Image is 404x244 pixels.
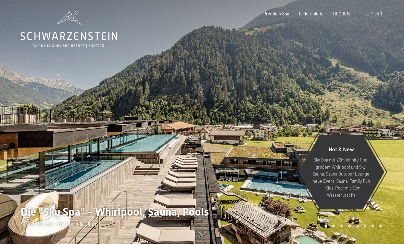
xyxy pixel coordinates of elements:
a: BUCHEN [333,11,350,16]
div: Carousel Page 6 [364,224,367,228]
div: Carousel Page 4 [348,224,351,228]
div: Carousel Page 5 [356,224,359,228]
a: Hot & New Sky Spa mit 23m Infinity Pool, großem Whirlpool und Sky-Sauna, Sauna Outdoor Lounge, ne... [298,134,385,210]
div: Carousel Page 3 [340,224,343,228]
p: Sky Spa mit 23m Infinity Pool, großem Whirlpool und Sky-Sauna, Sauna Outdoor Lounge, neue Event-S... [312,156,371,198]
span: Hot & New [329,146,354,152]
div: Carousel Pagination [322,224,382,228]
span: Menü [370,11,382,16]
a: Premium Spa [263,11,289,16]
div: Carousel Page 2 [332,224,335,228]
div: Carousel Page 1 (Current Slide) [325,224,328,228]
a: Bildergalerie [299,11,324,16]
div: Carousel Page 7 [371,224,374,228]
div: Carousel Page 8 [379,224,382,228]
